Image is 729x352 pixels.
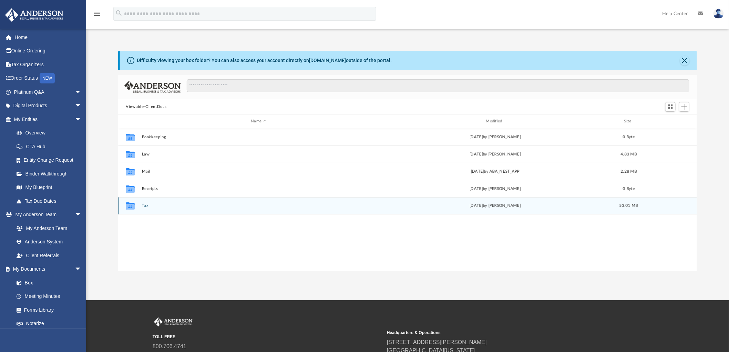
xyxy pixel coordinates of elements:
a: Entity Change Request [10,153,92,167]
div: [DATE] by ABA_NEST_APP [379,169,612,175]
div: Modified [378,118,612,124]
a: menu [93,13,101,18]
a: Anderson System [10,235,89,249]
a: My Entitiesarrow_drop_down [5,112,92,126]
div: Size [615,118,643,124]
button: Receipts [142,187,376,191]
span: arrow_drop_down [75,112,89,127]
a: [DOMAIN_NAME] [309,58,346,63]
a: Home [5,30,92,44]
small: TOLL FREE [153,334,382,340]
img: Anderson Advisors Platinum Portal [3,8,65,22]
a: 800.706.4741 [153,343,186,349]
button: Switch to Grid View [665,102,676,112]
span: arrow_drop_down [75,208,89,222]
span: arrow_drop_down [75,262,89,276]
div: NEW [40,73,55,83]
button: Law [142,152,376,157]
span: 4.83 MB [621,152,637,156]
a: Tax Due Dates [10,194,92,208]
a: Meeting Minutes [10,290,89,303]
a: My Blueprint [10,181,89,194]
button: Viewable-ClientDocs [126,104,166,110]
span: arrow_drop_down [75,99,89,113]
a: My Documentsarrow_drop_down [5,262,89,276]
span: 0 Byte [623,135,635,139]
a: Box [10,276,85,290]
img: User Pic [713,9,724,19]
a: Forms Library [10,303,85,317]
div: Name [142,118,376,124]
button: Close [680,56,690,66]
span: 0 Byte [623,187,635,191]
div: by [PERSON_NAME] [379,203,612,209]
span: 2.28 MB [621,170,637,173]
span: arrow_drop_down [75,85,89,99]
a: Digital Productsarrow_drop_down [5,99,92,113]
div: [DATE] by [PERSON_NAME] [379,151,612,158]
a: Order StatusNEW [5,71,92,86]
button: Add [679,102,689,112]
div: id [121,118,138,124]
a: My Anderson Teamarrow_drop_down [5,208,89,222]
span: 53.01 MB [620,204,638,208]
div: [DATE] by [PERSON_NAME] [379,134,612,140]
i: menu [93,10,101,18]
button: Mail [142,169,376,174]
div: Difficulty viewing your box folder? You can also access your account directly on outside of the p... [137,57,392,64]
small: Headquarters & Operations [387,330,616,336]
a: Binder Walkthrough [10,167,92,181]
div: grid [118,128,697,271]
a: Client Referrals [10,249,89,262]
button: Tax [142,204,376,208]
i: search [115,9,123,17]
div: [DATE] by [PERSON_NAME] [379,186,612,192]
a: Notarize [10,317,89,331]
img: Anderson Advisors Platinum Portal [153,318,194,326]
div: id [646,118,694,124]
a: Platinum Q&Aarrow_drop_down [5,85,92,99]
a: CTA Hub [10,140,92,153]
a: Overview [10,126,92,140]
button: Bookkeeping [142,135,376,139]
a: My Anderson Team [10,221,85,235]
input: Search files and folders [187,79,689,92]
span: [DATE] [470,204,483,208]
a: Tax Organizers [5,58,92,71]
a: Online Ordering [5,44,92,58]
a: [STREET_ADDRESS][PERSON_NAME] [387,339,487,345]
